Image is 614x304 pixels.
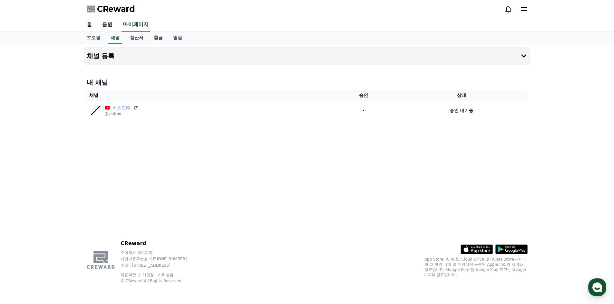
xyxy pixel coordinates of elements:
[125,32,149,44] a: 정산서
[121,250,199,255] p: 주식회사 와이피랩
[82,32,105,44] a: 프로필
[331,89,395,101] th: 승인
[108,32,122,44] a: 채널
[84,47,530,65] button: 채널 등록
[168,32,187,44] a: 알림
[334,107,393,114] p: -
[395,89,527,101] th: 상태
[149,32,168,44] a: 출금
[105,111,138,116] p: @vsdmii
[87,52,115,60] h4: 채널 등록
[87,4,135,14] a: CReward
[121,240,199,247] p: CReward
[121,263,199,268] p: 주소 : [STREET_ADDRESS]
[82,18,97,32] a: 홈
[97,18,118,32] a: 음원
[122,18,150,32] a: 마이페이지
[87,89,332,101] th: 채널
[89,104,102,117] img: 비스드미
[450,107,473,114] p: 승인 대기중
[424,257,528,277] p: App Store, iCloud, iCloud Drive 및 iTunes Store는 미국과 그 밖의 나라 및 지역에서 등록된 Apple Inc.의 서비스 상표입니다. Goo...
[121,278,199,283] p: © CReward All Rights Reserved.
[121,272,141,277] a: 이용약관
[87,78,528,87] h4: 내 채널
[142,272,173,277] a: 개인정보처리방침
[112,105,131,111] a: 비스드미
[97,4,135,14] span: CReward
[121,256,199,262] p: 사업자등록번호 : [PHONE_NUMBER]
